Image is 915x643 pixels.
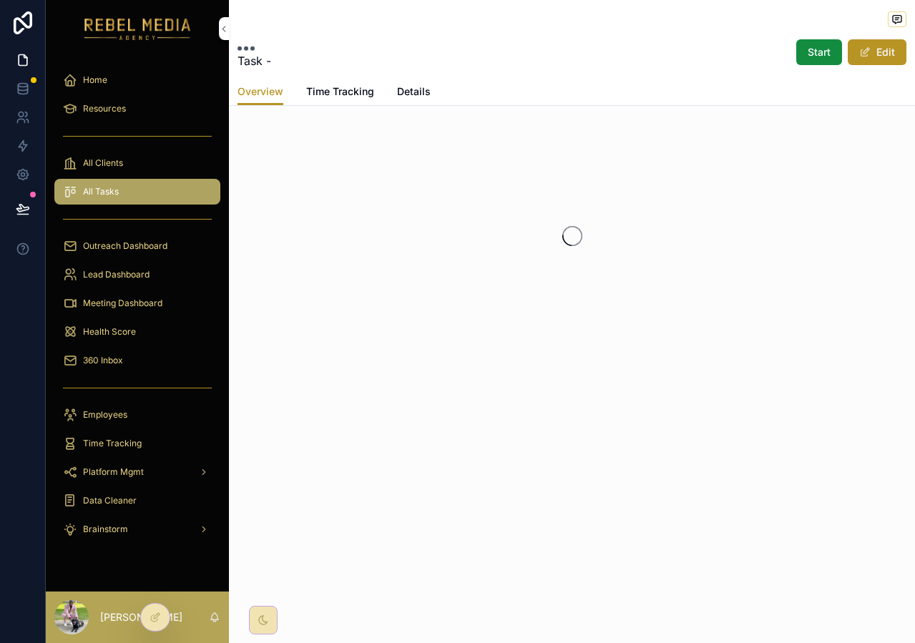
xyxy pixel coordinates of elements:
[54,459,220,485] a: Platform Mgmt
[54,488,220,514] a: Data Cleaner
[83,495,137,506] span: Data Cleaner
[54,319,220,345] a: Health Score
[54,262,220,288] a: Lead Dashboard
[54,179,220,205] a: All Tasks
[54,402,220,428] a: Employees
[83,269,150,280] span: Lead Dashboard
[306,79,374,107] a: Time Tracking
[100,610,182,624] p: [PERSON_NAME]
[83,103,126,114] span: Resources
[306,84,374,99] span: Time Tracking
[54,431,220,456] a: Time Tracking
[83,355,123,366] span: 360 Inbox
[54,233,220,259] a: Outreach Dashboard
[83,186,119,197] span: All Tasks
[84,17,191,40] img: App logo
[46,57,229,561] div: scrollable content
[397,84,431,99] span: Details
[83,438,142,449] span: Time Tracking
[54,290,220,316] a: Meeting Dashboard
[848,39,906,65] button: Edit
[54,150,220,176] a: All Clients
[238,79,283,106] a: Overview
[83,298,162,309] span: Meeting Dashboard
[808,45,831,59] span: Start
[238,84,283,99] span: Overview
[54,96,220,122] a: Resources
[238,52,271,69] span: Task -
[83,326,136,338] span: Health Score
[83,157,123,169] span: All Clients
[54,67,220,93] a: Home
[397,79,431,107] a: Details
[83,466,144,478] span: Platform Mgmt
[54,348,220,373] a: 360 Inbox
[83,74,107,86] span: Home
[54,516,220,542] a: Brainstorm
[796,39,842,65] button: Start
[83,409,127,421] span: Employees
[83,240,167,252] span: Outreach Dashboard
[83,524,128,535] span: Brainstorm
